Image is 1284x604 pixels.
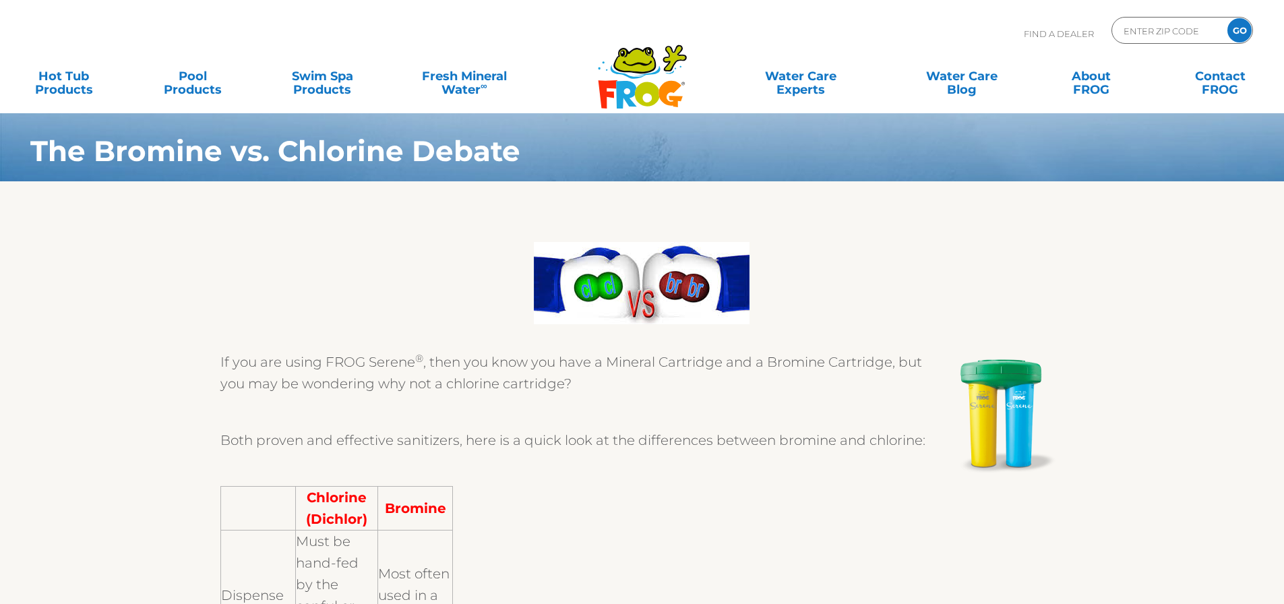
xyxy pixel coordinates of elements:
[481,80,487,91] sup: ∞
[220,351,1063,394] p: If you are using FROG Serene , then you know you have a Mineral Cartridge and a Bromine Cartridge...
[590,27,694,109] img: Frog Products Logo
[272,63,373,90] a: Swim SpaProducts
[401,63,527,90] a: Fresh MineralWater∞
[415,352,423,365] sup: ®
[385,500,446,516] strong: Bromine
[13,63,114,90] a: Hot TubProducts
[719,63,882,90] a: Water CareExperts
[143,63,243,90] a: PoolProducts
[220,429,1063,451] p: Both proven and effective sanitizers, here is a quick look at the differences between bromine and...
[30,133,520,169] strong: The Bromine vs. Chlorine Debate
[306,489,367,527] strong: Chlorine (Dichlor)
[1227,18,1252,42] input: GO
[1024,17,1094,51] p: Find A Dealer
[911,63,1012,90] a: Water CareBlog
[534,242,750,324] img: clvbr
[1041,63,1141,90] a: AboutFROG
[1170,63,1271,90] a: ContactFROG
